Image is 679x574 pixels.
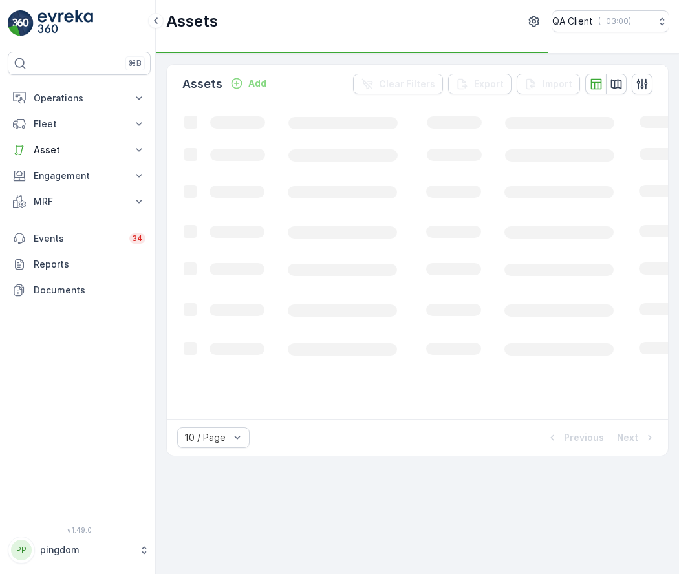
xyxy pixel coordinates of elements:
p: Documents [34,284,145,297]
p: Events [34,232,122,245]
p: QA Client [552,15,593,28]
div: PP [11,540,32,560]
button: Add [225,76,272,91]
button: Next [616,430,658,445]
button: Export [448,74,512,94]
a: Events34 [8,226,151,251]
button: Clear Filters [353,74,443,94]
p: MRF [34,195,125,208]
p: Assets [182,75,222,93]
button: QA Client(+03:00) [552,10,669,32]
span: v 1.49.0 [8,526,151,534]
p: Next [617,431,638,444]
p: Assets [166,11,218,32]
p: pingdom [40,544,133,557]
button: Import [517,74,580,94]
button: Fleet [8,111,151,137]
p: ( +03:00 ) [598,16,631,27]
p: Reports [34,258,145,271]
p: Engagement [34,169,125,182]
button: Operations [8,85,151,111]
p: Previous [564,431,604,444]
button: Engagement [8,163,151,189]
p: Clear Filters [379,78,435,90]
p: Operations [34,92,125,105]
p: Import [543,78,572,90]
p: 34 [132,233,143,244]
p: Asset [34,143,125,156]
p: Fleet [34,118,125,131]
p: ⌘B [129,58,142,69]
a: Reports [8,251,151,277]
a: Documents [8,277,151,303]
button: MRF [8,189,151,215]
button: Previous [544,430,605,445]
p: Export [474,78,504,90]
img: logo_light-DOdMpM7g.png [38,10,93,36]
button: PPpingdom [8,537,151,564]
button: Asset [8,137,151,163]
p: Add [248,77,266,90]
img: logo [8,10,34,36]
